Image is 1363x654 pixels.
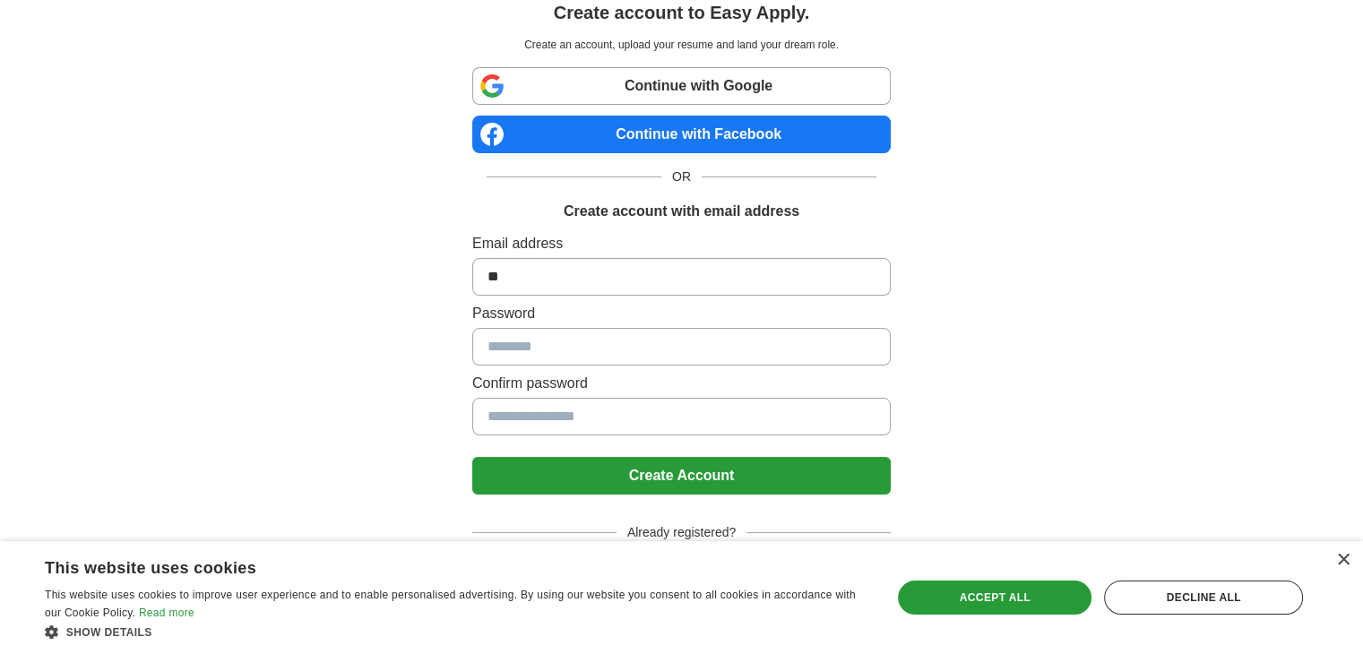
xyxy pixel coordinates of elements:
a: Read more, opens a new window [139,607,194,619]
span: Show details [66,626,152,639]
span: OR [661,168,702,186]
label: Email address [472,233,891,254]
label: Confirm password [472,373,891,394]
h1: Create account with email address [564,201,799,222]
span: This website uses cookies to improve user experience and to enable personalised advertising. By u... [45,589,856,619]
p: Create an account, upload your resume and land your dream role. [476,37,887,53]
div: Close [1336,554,1350,567]
a: Continue with Facebook [472,116,891,153]
div: Decline all [1104,581,1303,615]
div: This website uses cookies [45,552,822,579]
a: Continue with Google [472,67,891,105]
span: Already registered? [617,523,746,542]
div: Accept all [898,581,1091,615]
div: Show details [45,623,867,641]
label: Password [472,303,891,324]
button: Create Account [472,457,891,495]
